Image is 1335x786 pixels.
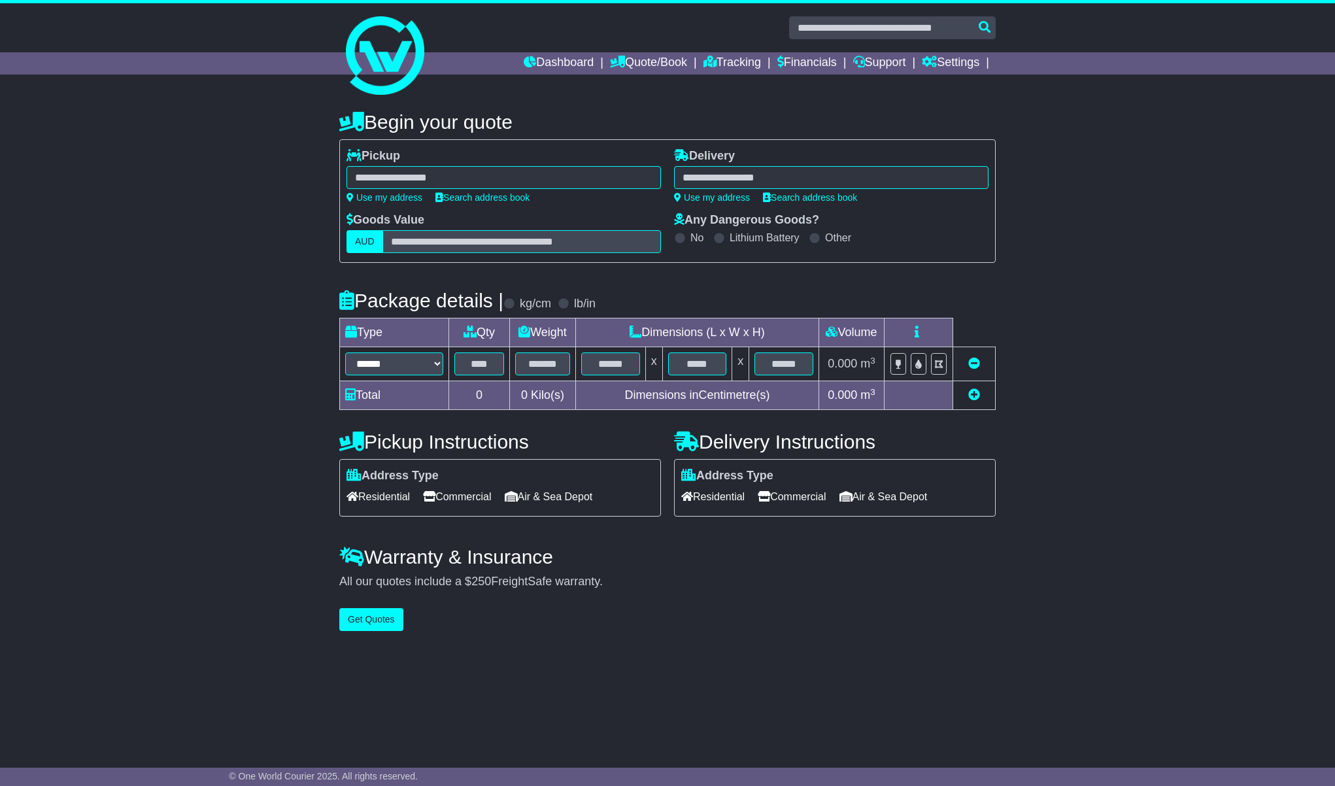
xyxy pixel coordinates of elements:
[777,52,837,75] a: Financials
[346,213,424,228] label: Goods Value
[870,356,875,366] sup: 3
[922,52,979,75] a: Settings
[681,469,773,483] label: Address Type
[730,231,800,244] label: Lithium Battery
[339,608,403,631] button: Get Quotes
[853,52,906,75] a: Support
[510,381,576,410] td: Kilo(s)
[690,231,703,244] label: No
[575,318,819,347] td: Dimensions (L x W x H)
[732,347,749,381] td: x
[758,487,826,507] span: Commercial
[825,231,851,244] label: Other
[681,487,745,507] span: Residential
[870,387,875,397] sup: 3
[828,388,857,402] span: 0.000
[346,149,400,163] label: Pickup
[763,192,857,203] a: Search address book
[346,487,410,507] span: Residential
[860,357,875,370] span: m
[339,546,996,568] h4: Warranty & Insurance
[574,297,596,311] label: lb/in
[839,487,928,507] span: Air & Sea Depot
[346,192,422,203] a: Use my address
[339,290,503,311] h4: Package details |
[645,347,662,381] td: x
[520,297,551,311] label: kg/cm
[575,381,819,410] td: Dimensions in Centimetre(s)
[423,487,491,507] span: Commercial
[860,388,875,402] span: m
[339,111,996,133] h4: Begin your quote
[339,431,661,453] h4: Pickup Instructions
[435,192,530,203] a: Search address book
[340,318,449,347] td: Type
[339,575,996,589] div: All our quotes include a $ FreightSafe warranty.
[524,52,594,75] a: Dashboard
[674,431,996,453] h4: Delivery Instructions
[674,192,750,203] a: Use my address
[340,381,449,410] td: Total
[674,213,819,228] label: Any Dangerous Goods?
[346,469,439,483] label: Address Type
[346,230,383,253] label: AUD
[819,318,884,347] td: Volume
[510,318,576,347] td: Weight
[610,52,687,75] a: Quote/Book
[229,771,418,781] span: © One World Courier 2025. All rights reserved.
[674,149,735,163] label: Delivery
[703,52,761,75] a: Tracking
[449,381,510,410] td: 0
[521,388,528,402] span: 0
[968,388,980,402] a: Add new item
[471,575,491,588] span: 250
[968,357,980,370] a: Remove this item
[449,318,510,347] td: Qty
[505,487,593,507] span: Air & Sea Depot
[828,357,857,370] span: 0.000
